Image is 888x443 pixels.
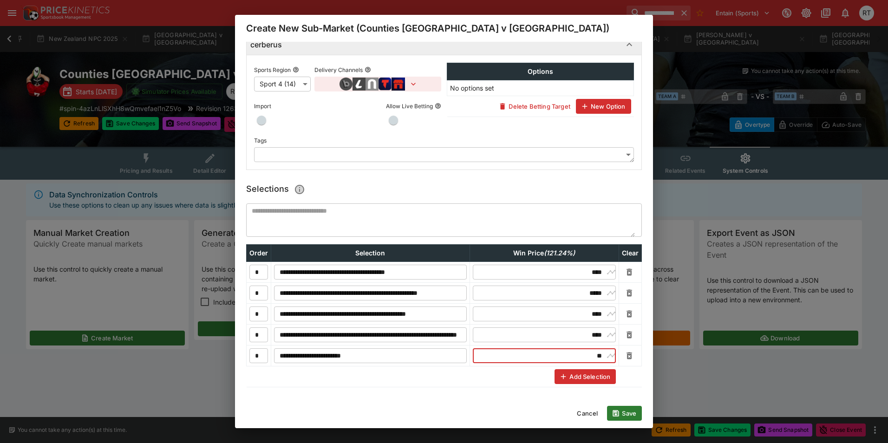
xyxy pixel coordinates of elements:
[494,99,575,114] button: Delete Betting Target
[293,66,299,73] button: Sports Region
[366,78,379,91] img: brand
[576,99,631,114] button: New Option
[607,406,642,421] button: Save
[555,369,616,384] button: Add Selection
[235,15,653,42] div: Create New Sub-Market (Counties [GEOGRAPHIC_DATA] v [GEOGRAPHIC_DATA])
[379,78,392,91] img: brand
[246,181,308,198] h5: Selections
[571,406,603,421] button: Cancel
[254,77,311,91] div: Sport 4 (14)
[392,78,405,91] img: brand
[254,102,271,110] p: Import
[273,103,280,109] button: Import
[544,249,575,257] em: ( 121.24 %)
[447,63,634,80] th: Options
[386,102,433,110] p: Allow Live Betting
[250,40,282,50] h6: cerberus
[447,80,634,96] td: No options set
[254,137,267,144] p: Tags
[470,245,619,262] th: Win Price
[340,78,353,91] img: brand
[291,181,308,198] button: Paste/Type a csv of selections prices here. When typing, a selection will be created as you creat...
[254,66,291,74] p: Sports Region
[353,78,366,91] img: brand
[619,245,641,262] th: Clear
[435,103,441,109] button: Allow Live Betting
[365,66,371,73] button: Delivery Channels
[314,66,363,74] p: Delivery Channels
[271,245,470,262] th: Selection
[247,245,271,262] th: Order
